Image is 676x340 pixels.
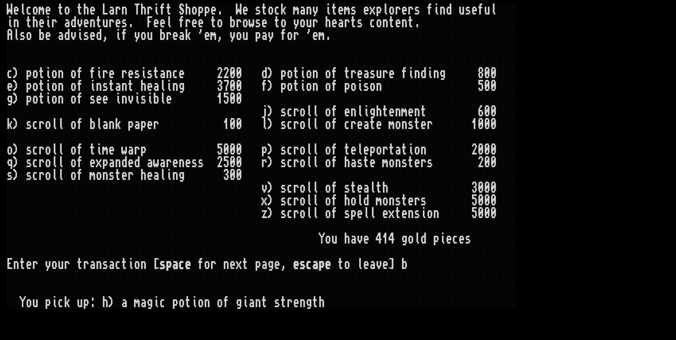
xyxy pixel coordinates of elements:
[236,67,242,80] div: 0
[293,29,299,42] div: r
[446,4,452,16] div: d
[179,4,185,16] div: S
[229,80,236,93] div: 0
[376,16,382,29] div: o
[102,29,109,42] div: ,
[172,80,179,93] div: n
[344,80,350,93] div: p
[433,4,439,16] div: i
[210,16,217,29] div: t
[236,93,242,105] div: 0
[64,16,70,29] div: a
[350,16,357,29] div: t
[268,67,274,80] div: )
[261,16,268,29] div: e
[242,4,249,16] div: e
[26,16,32,29] div: t
[236,80,242,93] div: 0
[102,80,109,93] div: s
[159,93,166,105] div: l
[280,4,287,16] div: k
[369,80,376,93] div: o
[490,4,497,16] div: l
[401,4,408,16] div: e
[471,4,478,16] div: e
[13,93,19,105] div: )
[191,4,198,16] div: o
[115,29,121,42] div: i
[89,80,96,93] div: i
[401,16,408,29] div: n
[39,93,45,105] div: t
[109,16,115,29] div: r
[83,4,89,16] div: h
[306,105,312,118] div: l
[102,67,109,80] div: r
[357,80,363,93] div: i
[344,4,350,16] div: m
[344,105,350,118] div: e
[128,80,134,93] div: t
[299,16,306,29] div: o
[280,105,287,118] div: s
[229,29,236,42] div: y
[280,80,287,93] div: p
[58,4,64,16] div: t
[363,80,369,93] div: s
[45,80,51,93] div: i
[102,16,109,29] div: u
[7,16,13,29] div: i
[325,105,331,118] div: o
[325,80,331,93] div: o
[261,105,268,118] div: j
[115,93,121,105] div: i
[166,67,172,80] div: n
[261,80,268,93] div: f
[338,16,344,29] div: a
[236,4,242,16] div: W
[312,105,319,118] div: l
[109,4,115,16] div: a
[312,4,319,16] div: y
[478,80,484,93] div: 5
[287,67,293,80] div: o
[217,16,223,29] div: o
[147,4,153,16] div: r
[153,80,159,93] div: a
[172,29,179,42] div: e
[331,67,338,80] div: f
[268,80,274,93] div: )
[166,16,172,29] div: l
[153,67,159,80] div: t
[26,4,32,16] div: c
[261,29,268,42] div: a
[389,67,395,80] div: e
[147,93,153,105] div: i
[395,4,401,16] div: r
[121,80,128,93] div: n
[389,16,395,29] div: t
[287,29,293,42] div: o
[344,67,350,80] div: t
[185,16,191,29] div: r
[376,4,382,16] div: p
[408,4,414,16] div: r
[64,4,70,16] div: o
[51,93,58,105] div: o
[210,4,217,16] div: e
[185,29,191,42] div: k
[306,29,312,42] div: '
[331,105,338,118] div: f
[229,93,236,105] div: 0
[287,80,293,93] div: o
[32,80,39,93] div: o
[299,105,306,118] div: o
[39,16,45,29] div: e
[70,93,77,105] div: o
[166,29,172,42] div: r
[439,67,446,80] div: g
[51,80,58,93] div: o
[268,105,274,118] div: )
[96,93,102,105] div: e
[369,67,376,80] div: s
